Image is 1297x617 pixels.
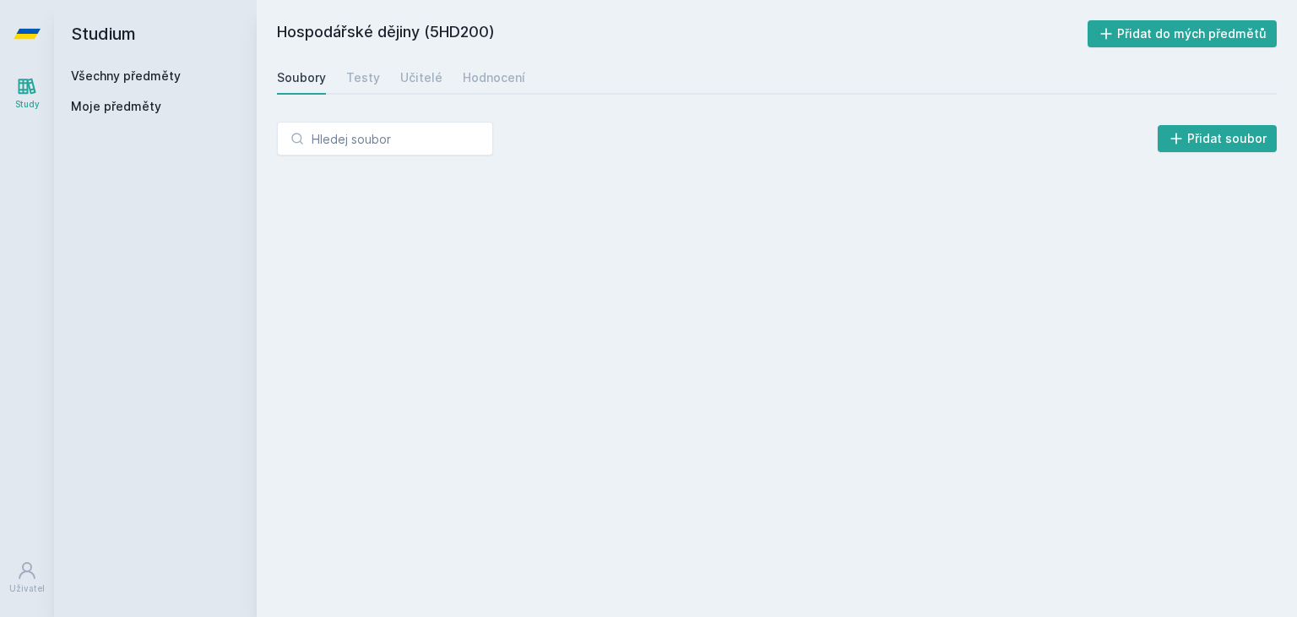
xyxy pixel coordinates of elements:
[277,122,493,156] input: Hledej soubor
[463,69,525,86] div: Hodnocení
[346,61,380,95] a: Testy
[1158,125,1278,152] button: Přidat soubor
[71,98,161,115] span: Moje předměty
[277,20,1088,47] h2: Hospodářské dějiny (5HD200)
[400,69,442,86] div: Učitelé
[15,98,40,111] div: Study
[3,68,51,119] a: Study
[346,69,380,86] div: Testy
[277,61,326,95] a: Soubory
[400,61,442,95] a: Učitelé
[3,552,51,603] a: Uživatel
[1088,20,1278,47] button: Přidat do mých předmětů
[277,69,326,86] div: Soubory
[71,68,181,83] a: Všechny předměty
[9,582,45,595] div: Uživatel
[463,61,525,95] a: Hodnocení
